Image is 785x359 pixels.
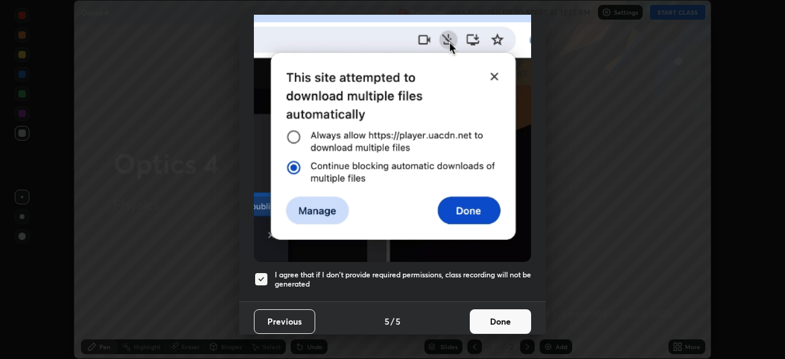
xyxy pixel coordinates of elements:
[391,315,394,328] h4: /
[275,270,531,289] h5: I agree that if I don't provide required permissions, class recording will not be generated
[396,315,400,328] h4: 5
[385,315,389,328] h4: 5
[470,309,531,334] button: Done
[254,309,315,334] button: Previous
